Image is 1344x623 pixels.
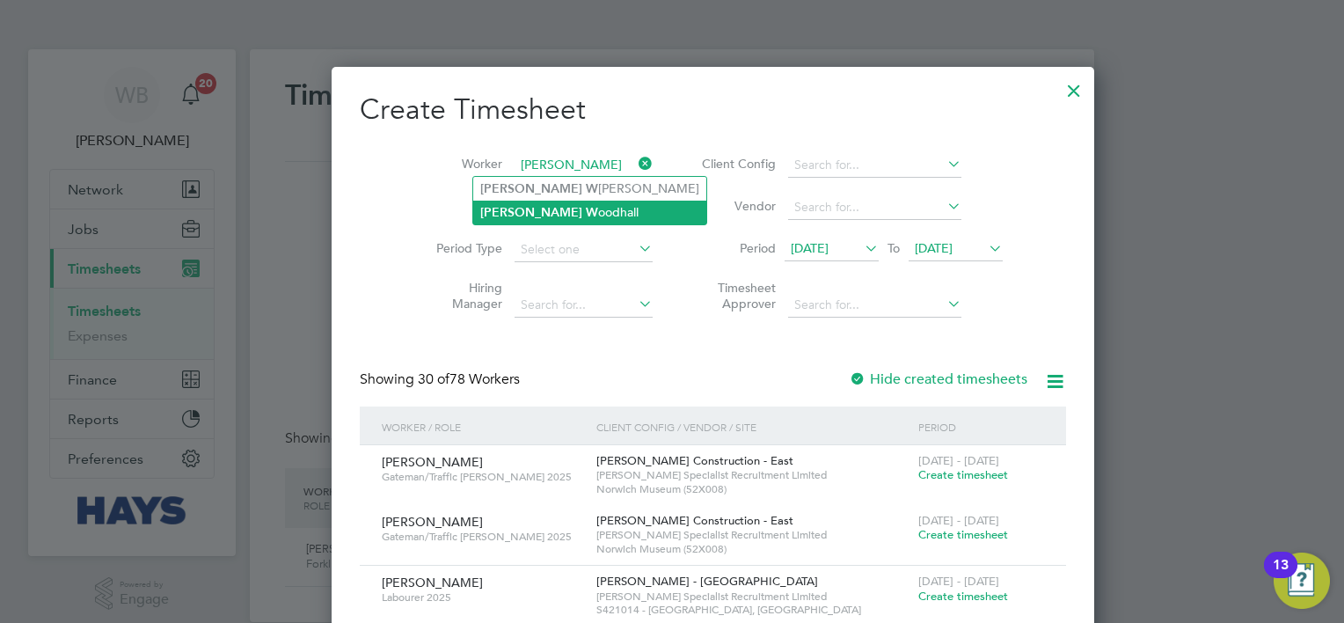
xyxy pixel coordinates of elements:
span: Labourer 2025 [382,590,583,605]
span: To [882,237,905,260]
b: W [586,181,598,196]
span: [PERSON_NAME] [382,454,483,470]
li: oodhall [473,201,706,224]
span: Create timesheet [918,589,1008,604]
div: Worker / Role [377,407,592,447]
label: Timesheet Approver [697,280,776,311]
span: Norwich Museum (52X008) [596,482,909,496]
span: [PERSON_NAME] - [GEOGRAPHIC_DATA] [596,574,818,589]
div: Client Config / Vendor / Site [592,407,914,447]
span: Create timesheet [918,527,1008,542]
span: Gateman/Traffic [PERSON_NAME] 2025 [382,530,583,544]
span: [PERSON_NAME] [382,575,483,590]
span: [PERSON_NAME] Specialist Recruitment Limited [596,468,909,482]
span: [DATE] - [DATE] [918,574,999,589]
span: [PERSON_NAME] [382,514,483,530]
span: 30 of [418,370,449,388]
li: [PERSON_NAME] [473,177,706,201]
label: Site [423,198,502,214]
label: Period Type [423,240,502,256]
input: Search for... [515,293,653,318]
label: Hiring Manager [423,280,502,311]
input: Search for... [515,153,653,178]
div: Showing [360,370,523,389]
span: [PERSON_NAME] Construction - East [596,513,793,528]
span: 78 Workers [418,370,520,388]
div: 13 [1273,565,1289,588]
b: [PERSON_NAME] [480,181,582,196]
span: S421014 - [GEOGRAPHIC_DATA], [GEOGRAPHIC_DATA] [596,603,909,617]
span: [DATE] [791,240,829,256]
label: Vendor [697,198,776,214]
b: [PERSON_NAME] [480,205,582,220]
label: Client Config [697,156,776,172]
div: Period [914,407,1048,447]
input: Select one [515,238,653,262]
span: Gateman/Traffic [PERSON_NAME] 2025 [382,470,583,484]
h2: Create Timesheet [360,92,1066,128]
span: [DATE] - [DATE] [918,513,999,528]
span: Create timesheet [918,467,1008,482]
input: Search for... [788,293,961,318]
label: Period [697,240,776,256]
span: Norwich Museum (52X008) [596,542,909,556]
label: Worker [423,156,502,172]
span: [PERSON_NAME] Construction - East [596,453,793,468]
span: [DATE] [915,240,953,256]
button: Open Resource Center, 13 new notifications [1274,553,1330,609]
input: Search for... [788,153,961,178]
b: W [586,205,598,220]
input: Search for... [788,195,961,220]
span: [PERSON_NAME] Specialist Recruitment Limited [596,528,909,542]
label: Hide created timesheets [849,370,1027,388]
span: [PERSON_NAME] Specialist Recruitment Limited [596,590,909,604]
span: [DATE] - [DATE] [918,453,999,468]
